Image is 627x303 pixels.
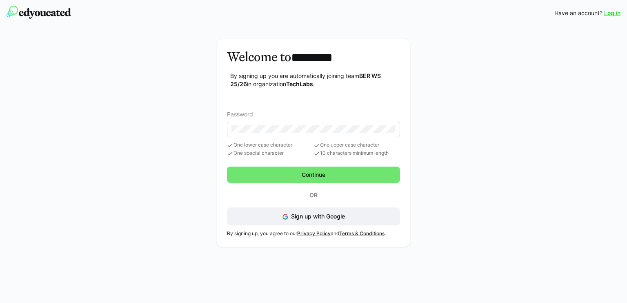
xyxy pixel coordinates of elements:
span: Have an account? [554,9,603,17]
button: Continue [227,167,400,183]
a: Log in [604,9,620,17]
span: Password [227,111,253,118]
a: Terms & Conditions [339,230,385,236]
span: 10 characters minimum length [313,150,400,157]
a: Privacy Policy [297,230,331,236]
span: Continue [300,171,327,179]
span: One upper case character [313,142,400,149]
p: By signing up you are automatically joining team in organization . [230,72,400,88]
img: edyoucated [7,6,71,19]
span: One lower case character [227,142,313,149]
span: One special character [227,150,313,157]
button: Sign up with Google [227,207,400,225]
h3: Welcome to [227,49,400,65]
p: By signing up, you agree to our and . [227,230,400,237]
span: Sign up with Google [291,213,345,220]
strong: TechLabs [286,80,313,87]
p: Or [292,189,335,201]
